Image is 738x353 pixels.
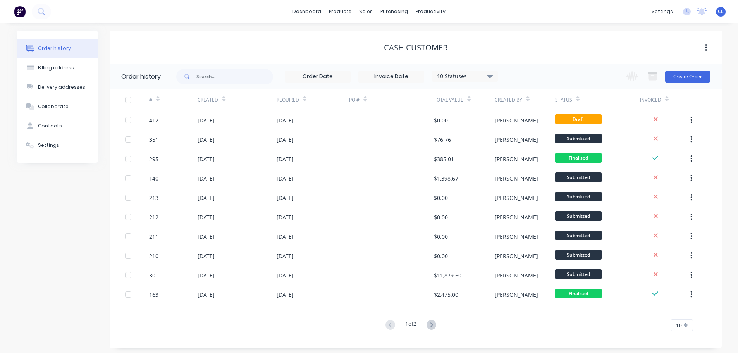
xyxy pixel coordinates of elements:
[285,71,350,83] input: Order Date
[277,194,294,202] div: [DATE]
[17,136,98,155] button: Settings
[495,232,538,241] div: [PERSON_NAME]
[38,122,62,129] div: Contacts
[555,192,602,201] span: Submitted
[17,39,98,58] button: Order history
[495,271,538,279] div: [PERSON_NAME]
[676,321,682,329] span: 10
[198,155,215,163] div: [DATE]
[149,174,158,183] div: 140
[325,6,355,17] div: products
[289,6,325,17] a: dashboard
[149,252,158,260] div: 210
[277,291,294,299] div: [DATE]
[38,142,59,149] div: Settings
[149,116,158,124] div: 412
[277,252,294,260] div: [DATE]
[198,116,215,124] div: [DATE]
[405,320,416,331] div: 1 of 2
[555,269,602,279] span: Submitted
[359,71,424,83] input: Invoice Date
[355,6,377,17] div: sales
[495,116,538,124] div: [PERSON_NAME]
[38,84,85,91] div: Delivery addresses
[149,271,155,279] div: 30
[434,291,458,299] div: $2,475.00
[434,89,494,110] div: Total Value
[555,211,602,221] span: Submitted
[434,271,461,279] div: $11,879.60
[434,116,448,124] div: $0.00
[149,213,158,221] div: 212
[198,136,215,144] div: [DATE]
[555,250,602,260] span: Submitted
[349,89,434,110] div: PO #
[555,96,572,103] div: Status
[277,89,349,110] div: Required
[149,194,158,202] div: 213
[277,136,294,144] div: [DATE]
[198,252,215,260] div: [DATE]
[17,97,98,116] button: Collaborate
[495,291,538,299] div: [PERSON_NAME]
[434,213,448,221] div: $0.00
[277,213,294,221] div: [DATE]
[121,72,161,81] div: Order history
[640,89,688,110] div: Invoiced
[648,6,677,17] div: settings
[495,213,538,221] div: [PERSON_NAME]
[434,136,451,144] div: $76.76
[495,136,538,144] div: [PERSON_NAME]
[17,116,98,136] button: Contacts
[149,89,198,110] div: #
[38,103,69,110] div: Collaborate
[14,6,26,17] img: Factory
[555,153,602,163] span: Finalised
[198,89,276,110] div: Created
[555,114,602,124] span: Draft
[495,174,538,183] div: [PERSON_NAME]
[434,96,463,103] div: Total Value
[38,64,74,71] div: Billing address
[198,96,218,103] div: Created
[198,232,215,241] div: [DATE]
[277,116,294,124] div: [DATE]
[495,96,522,103] div: Created By
[495,89,555,110] div: Created By
[149,136,158,144] div: 351
[555,89,640,110] div: Status
[149,96,152,103] div: #
[555,231,602,240] span: Submitted
[277,96,299,103] div: Required
[277,271,294,279] div: [DATE]
[198,174,215,183] div: [DATE]
[495,252,538,260] div: [PERSON_NAME]
[495,194,538,202] div: [PERSON_NAME]
[198,194,215,202] div: [DATE]
[434,194,448,202] div: $0.00
[17,77,98,97] button: Delivery addresses
[384,43,447,52] div: Cash Customer
[555,172,602,182] span: Submitted
[665,71,710,83] button: Create Order
[555,289,602,298] span: Finalised
[149,155,158,163] div: 295
[198,271,215,279] div: [DATE]
[38,45,71,52] div: Order history
[198,291,215,299] div: [DATE]
[412,6,449,17] div: productivity
[149,232,158,241] div: 211
[555,134,602,143] span: Submitted
[277,232,294,241] div: [DATE]
[495,155,538,163] div: [PERSON_NAME]
[196,69,273,84] input: Search...
[149,291,158,299] div: 163
[718,8,724,15] span: CL
[277,155,294,163] div: [DATE]
[434,252,448,260] div: $0.00
[277,174,294,183] div: [DATE]
[640,96,661,103] div: Invoiced
[434,232,448,241] div: $0.00
[434,155,454,163] div: $385.01
[434,174,458,183] div: $1,398.67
